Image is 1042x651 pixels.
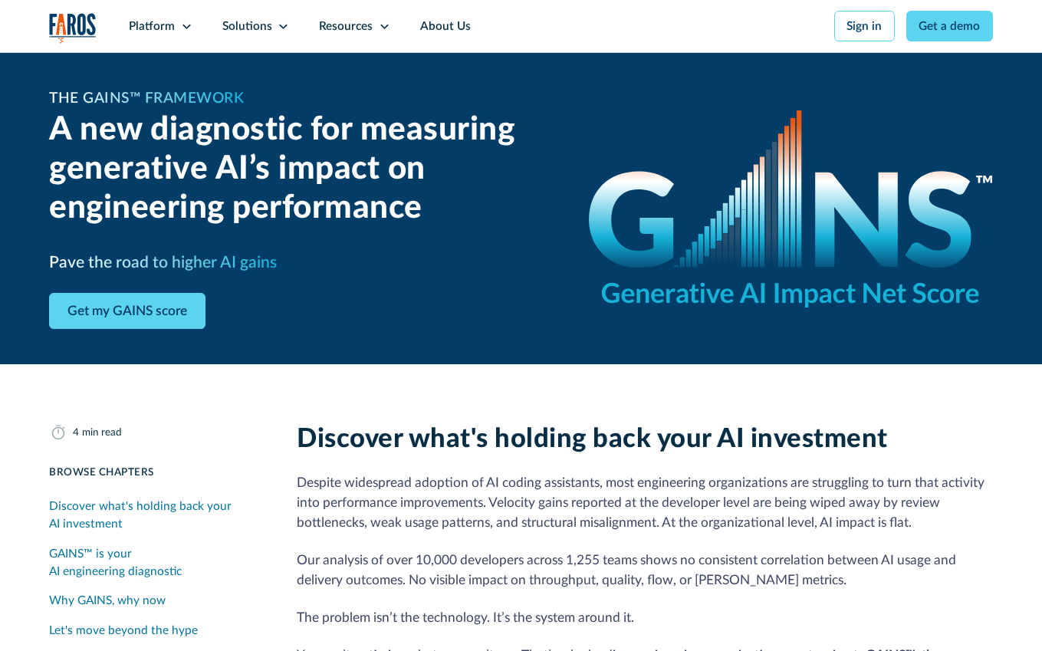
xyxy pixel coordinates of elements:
p: Our analysis of over 10,000 developers across 1,255 teams shows no consistent correlation between... [297,551,992,590]
a: Discover what's holding back your AI investment [49,492,261,540]
img: GAINS - the Generative AI Impact Net Score logo [589,110,992,307]
p: Despite widespread adoption of AI coding assistants, most engineering organizations are strugglin... [297,473,992,533]
div: Let's move beyond the hype [49,622,198,639]
div: min read [82,425,122,440]
div: Resources [319,18,373,35]
div: Browse Chapters [49,465,261,480]
a: Sign in [834,11,895,41]
a: GAINS™ is your AI engineering diagnostic [49,539,261,587]
img: Logo of the analytics and reporting company Faros. [49,13,97,44]
div: Solutions [222,18,272,35]
a: Why GAINS, why now [49,587,261,616]
a: Get a demo [906,11,993,41]
h2: A new diagnostic for measuring generative AI’s impact on engineering performance [49,110,554,227]
div: Why GAINS, why now [49,592,166,610]
div: GAINS™ is your AI engineering diagnostic [49,545,261,580]
div: 4 [73,425,79,440]
a: Get my GAINS score [49,293,205,329]
h1: The GAINS™ Framework [49,88,244,110]
h2: Discover what's holding back your AI investment [297,423,992,455]
div: Discover what's holding back your AI investment [49,498,261,533]
a: Let's move beyond the hype [49,616,261,645]
p: The problem isn’t the technology. It’s the system around it. [297,608,992,628]
h3: Pave the road to higher AI gains [49,251,277,275]
div: Platform [129,18,175,35]
a: home [49,13,97,44]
